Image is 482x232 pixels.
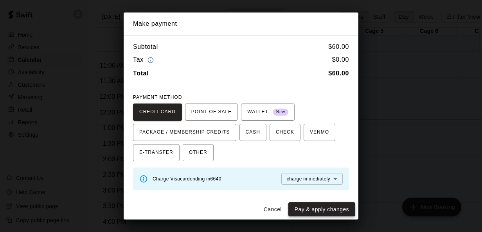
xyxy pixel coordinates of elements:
span: POINT OF SALE [191,106,232,118]
button: Pay & apply changes [288,202,355,217]
span: VENMO [310,126,329,139]
button: CASH [239,124,266,141]
span: Charge Visa card ending in 6640 [153,176,221,182]
button: Cancel [260,202,285,217]
span: OTHER [189,146,207,159]
b: Total [133,70,149,77]
button: OTHER [183,144,214,161]
button: CHECK [270,124,300,141]
span: CASH [246,126,260,139]
h6: $ 0.00 [332,55,349,65]
span: WALLET [247,106,288,118]
h6: $ 60.00 [328,42,349,52]
span: charge immediately [287,176,330,182]
span: New [273,107,288,118]
span: PAYMENT METHOD [133,95,182,100]
button: WALLET New [241,104,295,121]
h2: Make payment [124,12,358,35]
h6: Subtotal [133,42,158,52]
button: CREDIT CARD [133,104,182,121]
button: VENMO [304,124,335,141]
span: CHECK [276,126,294,139]
span: PACKAGE / MEMBERSHIP CREDITS [139,126,230,139]
button: PACKAGE / MEMBERSHIP CREDITS [133,124,236,141]
button: POINT OF SALE [185,104,238,121]
button: E-TRANSFER [133,144,180,161]
h6: Tax [133,55,156,65]
b: $ 60.00 [328,70,349,77]
span: CREDIT CARD [139,106,176,118]
span: E-TRANSFER [139,146,173,159]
